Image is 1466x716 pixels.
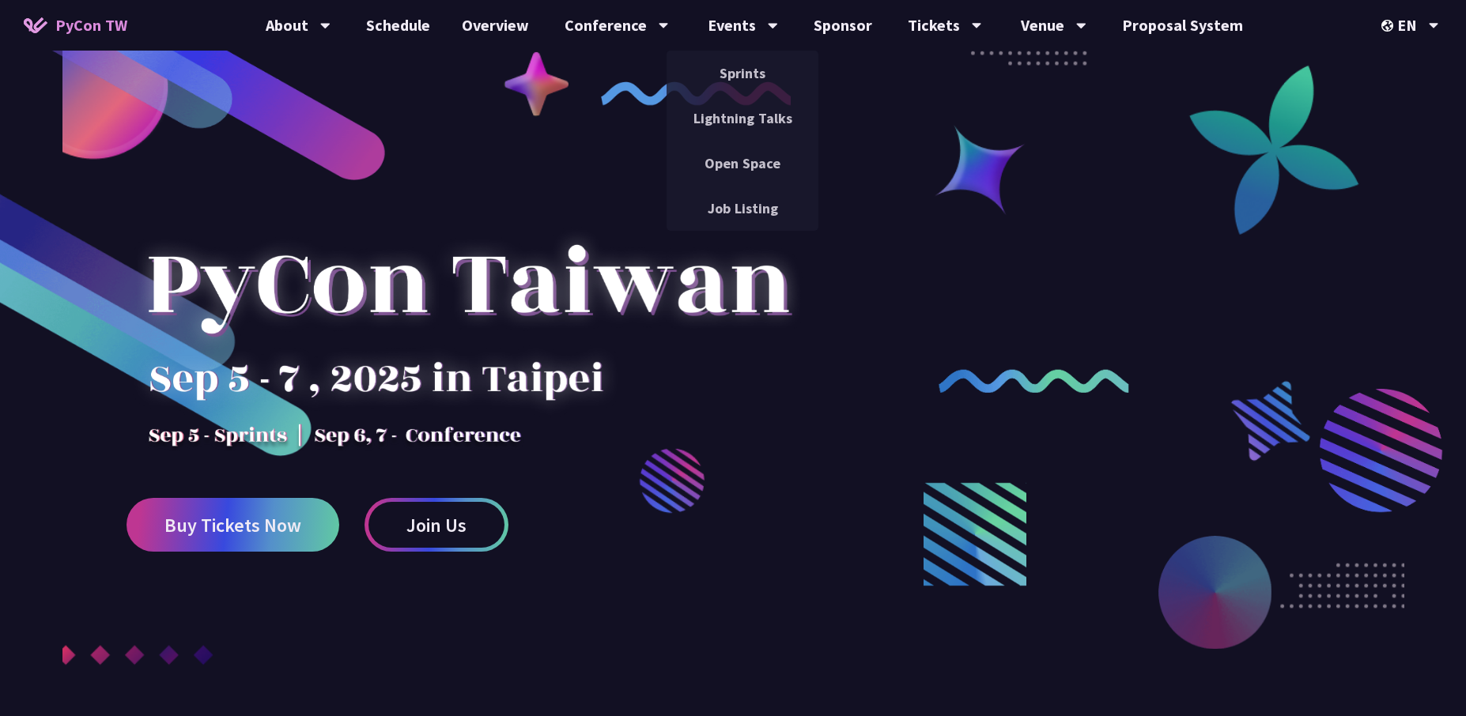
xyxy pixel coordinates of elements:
[406,515,467,535] span: Join Us
[8,6,143,45] a: PyCon TW
[127,498,339,552] a: Buy Tickets Now
[667,55,818,92] a: Sprints
[667,145,818,182] a: Open Space
[164,515,301,535] span: Buy Tickets Now
[939,369,1129,393] img: curly-2.e802c9f.png
[667,100,818,137] a: Lightning Talks
[601,81,792,105] img: curly-1.ebdbada.png
[55,13,127,37] span: PyCon TW
[365,498,508,552] a: Join Us
[1381,20,1397,32] img: Locale Icon
[667,190,818,227] a: Job Listing
[24,17,47,33] img: Home icon of PyCon TW 2025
